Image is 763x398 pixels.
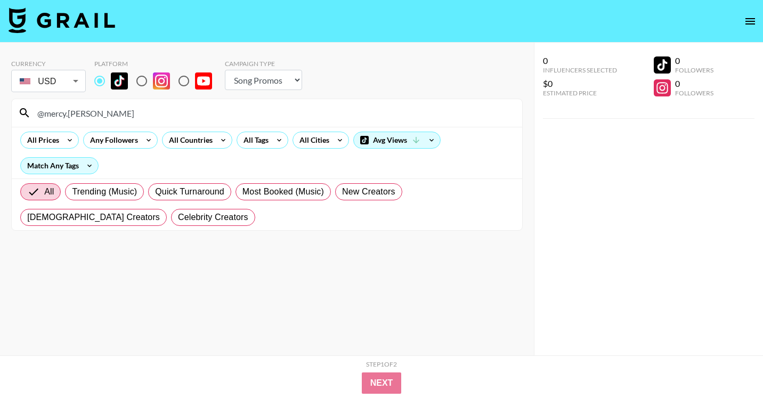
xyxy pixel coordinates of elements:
div: All Cities [293,132,331,148]
div: All Prices [21,132,61,148]
button: open drawer [740,11,761,32]
input: Search by User Name [31,104,516,121]
span: All [44,185,54,198]
div: Avg Views [354,132,440,148]
div: Followers [675,66,713,74]
span: New Creators [342,185,395,198]
span: Celebrity Creators [178,211,248,224]
div: Influencers Selected [543,66,617,74]
span: Quick Turnaround [155,185,224,198]
div: $0 [543,78,617,89]
div: Match Any Tags [21,158,98,174]
span: [DEMOGRAPHIC_DATA] Creators [27,211,160,224]
img: YouTube [195,72,212,90]
img: Grail Talent [9,7,115,33]
div: 0 [675,55,713,66]
div: Step 1 of 2 [366,360,397,368]
div: Platform [94,60,221,68]
div: Currency [11,60,86,68]
iframe: Drift Widget Chat Controller [710,345,750,385]
div: Campaign Type [225,60,302,68]
div: Followers [675,89,713,97]
img: TikTok [111,72,128,90]
div: Estimated Price [543,89,617,97]
img: Instagram [153,72,170,90]
span: Trending (Music) [72,185,137,198]
div: 0 [543,55,617,66]
div: All Tags [237,132,271,148]
div: 0 [675,78,713,89]
div: Any Followers [84,132,140,148]
div: All Countries [163,132,215,148]
span: Most Booked (Music) [242,185,324,198]
button: Next [362,372,402,394]
div: USD [13,72,84,91]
